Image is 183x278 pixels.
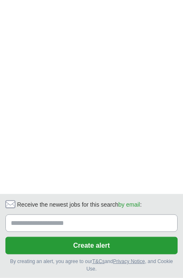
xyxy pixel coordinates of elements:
a: by email [119,201,140,208]
a: Privacy Notice [113,258,145,264]
span: Receive the newest jobs for this search : [17,200,142,209]
div: By creating an alert, you agree to our and , and Cookie Use. [5,258,178,273]
button: Create alert [5,237,178,254]
a: T&Cs [92,258,105,264]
